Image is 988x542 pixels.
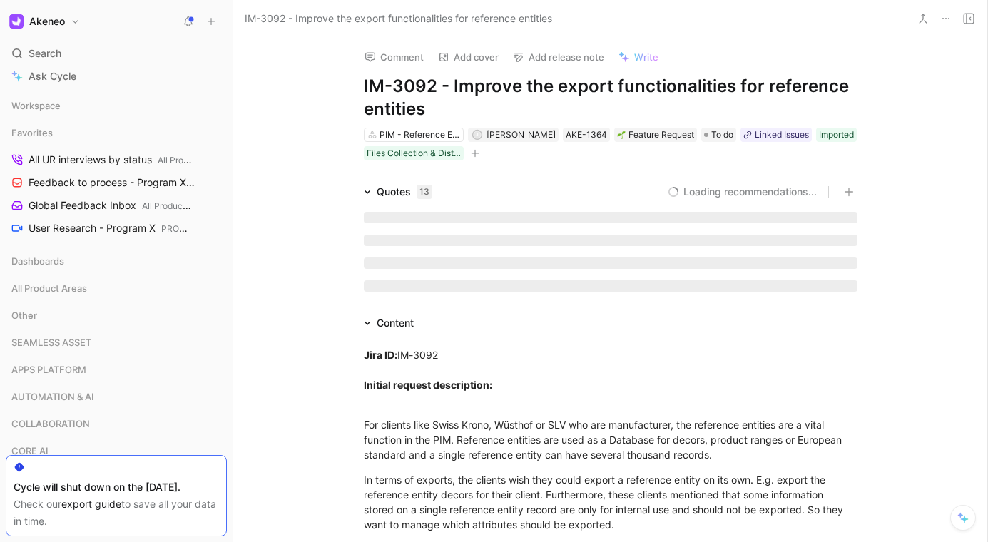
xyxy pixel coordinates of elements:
img: 🌱 [617,131,626,139]
div: SEAMLESS ASSET [6,332,227,357]
div: CORE AI [6,440,227,461]
div: Linked Issues [755,128,809,142]
div: COLLABORATION [6,413,227,439]
span: Workspace [11,98,61,113]
h1: Akeneo [29,15,65,28]
a: Ask Cycle [6,66,227,87]
div: To do [701,128,736,142]
div: Other [6,305,227,326]
a: Global Feedback InboxAll Product Areas [6,195,227,216]
div: Workspace [6,95,227,116]
div: 🌱Feature Request [614,128,697,142]
span: AUTOMATION & AI [11,389,94,404]
span: IM-3092 - Improve the export functionalities for reference entities [245,10,552,27]
div: All Product Areas [6,277,227,299]
span: Global Feedback Inbox [29,198,193,213]
div: All Product Areas [6,277,227,303]
div: AUTOMATION & AI [6,386,227,411]
div: Search [6,43,227,64]
button: Comment [358,47,430,67]
span: All Product Areas [142,200,210,211]
div: J [473,131,481,138]
span: PROGRAM X [161,223,213,234]
button: Write [612,47,665,67]
button: Add cover [432,47,505,67]
button: Loading recommendations... [668,183,817,200]
span: All Product Areas [11,281,87,295]
span: APPS PLATFORM [11,362,86,377]
div: Feature Request [617,128,694,142]
div: Quotes [377,183,432,200]
div: COLLABORATION [6,413,227,434]
img: Akeneo [9,14,24,29]
div: Check our to save all your data in time. [14,496,219,530]
div: Cycle will shut down on the [DATE]. [14,479,219,496]
div: Other [6,305,227,330]
div: IM-3092 [364,347,857,407]
div: AUTOMATION & AI [6,386,227,407]
span: Ask Cycle [29,68,76,85]
div: CORE AI [6,440,227,466]
div: Favorites [6,122,227,143]
strong: Initial request description: [364,379,492,391]
span: Favorites [11,126,53,140]
strong: Jira ID: [364,349,397,361]
span: Other [11,308,37,322]
span: User Research - Program X [29,221,193,236]
span: SEAMLESS ASSET [11,335,91,349]
a: export guide [61,498,121,510]
span: Write [634,51,658,63]
button: Add release note [506,47,611,67]
a: Feedback to process - Program XPROGRAM X [6,172,227,193]
span: All UR interviews by status [29,153,195,168]
div: Imported [819,128,854,142]
div: Files Collection & Distribution [367,146,461,160]
div: PIM - Reference Entities [380,128,459,142]
span: Dashboards [11,254,64,268]
div: 13 [417,185,432,199]
span: All Product Areas [158,155,226,165]
button: AkeneoAkeneo [6,11,83,31]
div: APPS PLATFORM [6,359,227,380]
div: For clients like Swiss Krono, Wüsthof or SLV who are manufacturer, the reference entities are a v... [364,417,857,462]
div: Dashboards [6,250,227,272]
div: SEAMLESS ASSET [6,332,227,353]
div: Content [358,315,419,332]
div: Quotes13 [358,183,438,200]
span: CORE AI [11,444,49,458]
div: AKE-1364 [566,128,607,142]
span: COLLABORATION [11,416,90,431]
div: In terms of exports, the clients wish they could export a reference entity on its own. E.g. expor... [364,472,857,532]
div: APPS PLATFORM [6,359,227,384]
span: To do [711,128,733,142]
a: All UR interviews by statusAll Product Areas [6,149,227,170]
div: Content [377,315,414,332]
span: Feedback to process - Program X [29,175,197,190]
h1: IM-3092 - Improve the export functionalities for reference entities [364,75,857,121]
a: User Research - Program XPROGRAM X [6,218,227,239]
span: Search [29,45,61,62]
span: [PERSON_NAME] [487,129,556,140]
div: Dashboards [6,250,227,276]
